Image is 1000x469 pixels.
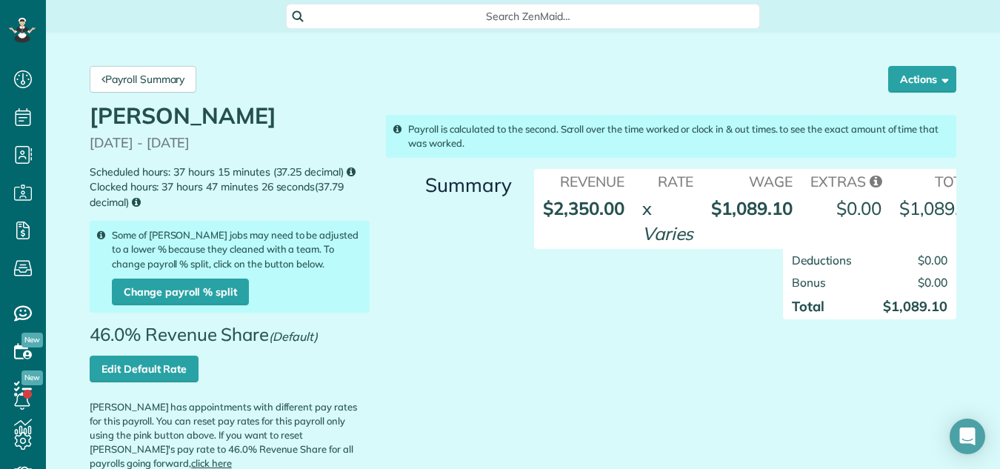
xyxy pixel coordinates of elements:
[191,457,232,469] a: click here
[90,325,325,356] span: 46.0% Revenue Share
[792,275,826,290] span: Bonus
[90,104,370,128] h1: [PERSON_NAME]
[21,333,43,347] span: New
[386,175,512,196] h3: Summary
[836,196,881,221] div: $0.00
[792,298,824,315] strong: Total
[899,197,979,219] strong: $1,089.10
[883,298,947,315] strong: $1,089.10
[711,197,793,219] strong: $1,089.10
[534,169,633,192] th: Revenue
[386,115,956,158] div: Payroll is calculated to the second. Scroll over the time worked or clock in & out times. to see ...
[792,253,852,267] span: Deductions
[918,275,947,290] span: $0.00
[642,222,694,245] em: Varies
[269,329,318,344] em: (Default)
[888,66,956,93] button: Actions
[90,164,370,210] small: Scheduled hours: 37 hours 15 minutes (37.25 decimal) Clocked hours: 37 hours 47 minutes 26 second...
[90,356,199,382] a: Edit Default Rate
[90,66,196,93] a: Payroll Summary
[112,279,249,305] a: Change payroll % split
[950,419,985,454] div: Open Intercom Messenger
[90,136,370,150] p: [DATE] - [DATE]
[642,196,652,221] div: x
[543,197,624,219] strong: $2,350.00
[21,370,43,385] span: New
[633,169,703,192] th: Rate
[702,169,801,192] th: Wage
[801,169,890,192] th: Extras
[918,253,947,267] span: $0.00
[90,221,370,312] div: Some of [PERSON_NAME] jobs may need to be adjusted to a lower % because they cleaned with a team....
[890,169,988,192] th: Total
